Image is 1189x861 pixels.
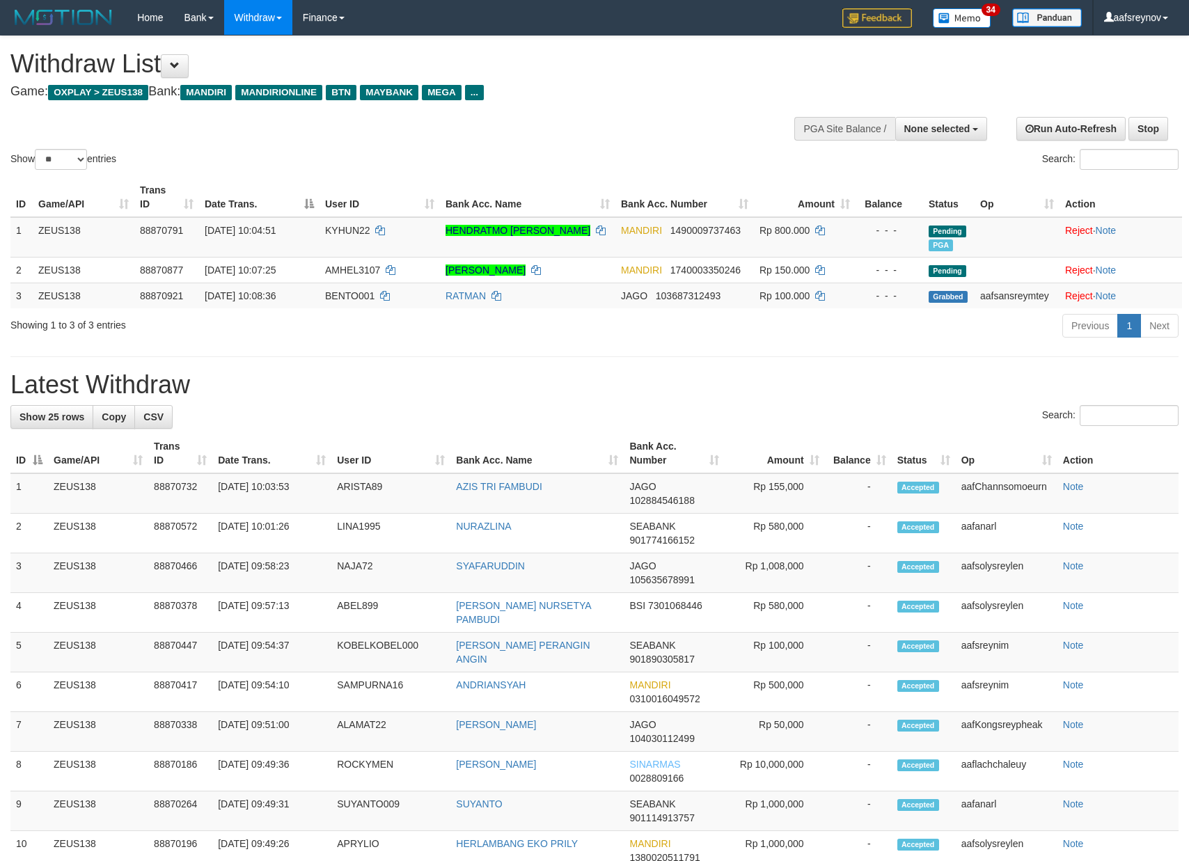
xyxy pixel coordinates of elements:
[48,633,148,672] td: ZEUS138
[456,560,525,571] a: SYAFARUDDIN
[134,405,173,429] a: CSV
[10,473,48,514] td: 1
[148,593,212,633] td: 88870378
[48,791,148,831] td: ZEUS138
[10,50,779,78] h1: Withdraw List
[956,672,1057,712] td: aafsreynim
[1012,8,1082,27] img: panduan.png
[456,679,526,690] a: ANDRIANSYAH
[140,225,183,236] span: 88870791
[861,263,918,277] div: - - -
[10,791,48,831] td: 9
[725,672,825,712] td: Rp 500,000
[48,752,148,791] td: ZEUS138
[10,672,48,712] td: 6
[325,264,380,276] span: AMHEL3107
[897,759,939,771] span: Accepted
[1063,640,1084,651] a: Note
[1065,264,1093,276] a: Reject
[48,712,148,752] td: ZEUS138
[148,473,212,514] td: 88870732
[1096,290,1117,301] a: Note
[10,177,33,217] th: ID
[897,680,939,692] span: Accepted
[1065,290,1093,301] a: Reject
[143,411,164,422] span: CSV
[725,553,825,593] td: Rp 1,008,000
[825,672,892,712] td: -
[897,561,939,573] span: Accepted
[725,473,825,514] td: Rp 155,000
[212,473,331,514] td: [DATE] 10:03:53
[621,225,662,236] span: MANDIRI
[456,521,511,532] a: NURAZLINA
[670,264,741,276] span: Copy 1740003350246 to clipboard
[615,177,754,217] th: Bank Acc. Number: activate to sort column ascending
[956,593,1057,633] td: aafsolysreylen
[320,177,440,217] th: User ID: activate to sort column ascending
[10,553,48,593] td: 3
[180,85,232,100] span: MANDIRI
[861,223,918,237] div: - - -
[1063,560,1084,571] a: Note
[325,290,375,301] span: BENTO001
[629,679,670,690] span: MANDIRI
[629,812,694,823] span: Copy 901114913757 to clipboard
[629,838,670,849] span: MANDIRI
[956,553,1057,593] td: aafsolysreylen
[10,371,1179,399] h1: Latest Withdraw
[725,712,825,752] td: Rp 50,000
[10,752,48,791] td: 8
[956,434,1057,473] th: Op: activate to sort column ascending
[10,434,48,473] th: ID: activate to sort column descending
[897,521,939,533] span: Accepted
[956,633,1057,672] td: aafsreynim
[1096,264,1117,276] a: Note
[629,693,700,704] span: Copy 0310016049572 to clipboard
[1128,117,1168,141] a: Stop
[331,473,450,514] td: ARISTA89
[861,289,918,303] div: - - -
[1060,283,1182,308] td: ·
[326,85,356,100] span: BTN
[212,791,331,831] td: [DATE] 09:49:31
[629,495,694,506] span: Copy 102884546188 to clipboard
[10,313,485,332] div: Showing 1 to 3 of 3 entries
[825,553,892,593] td: -
[331,514,450,553] td: LINA1995
[1080,149,1179,170] input: Search:
[982,3,1000,16] span: 34
[933,8,991,28] img: Button%20Memo.svg
[1063,798,1084,809] a: Note
[48,473,148,514] td: ZEUS138
[212,672,331,712] td: [DATE] 09:54:10
[1060,257,1182,283] td: ·
[10,283,33,308] td: 3
[456,640,590,665] a: [PERSON_NAME] PERANGIN ANGIN
[1096,225,1117,236] a: Note
[450,434,624,473] th: Bank Acc. Name: activate to sort column ascending
[446,264,526,276] a: [PERSON_NAME]
[629,521,675,532] span: SEABANK
[148,752,212,791] td: 88870186
[102,411,126,422] span: Copy
[140,290,183,301] span: 88870921
[725,514,825,553] td: Rp 580,000
[93,405,135,429] a: Copy
[1117,314,1141,338] a: 1
[10,149,116,170] label: Show entries
[10,712,48,752] td: 7
[929,265,966,277] span: Pending
[10,405,93,429] a: Show 25 rows
[360,85,418,100] span: MAYBANK
[975,283,1060,308] td: aafsansreymtey
[331,633,450,672] td: KOBELKOBEL000
[825,752,892,791] td: -
[212,633,331,672] td: [DATE] 09:54:37
[456,600,590,625] a: [PERSON_NAME] NURSETYA PAMBUDI
[856,177,923,217] th: Balance
[1140,314,1179,338] a: Next
[825,434,892,473] th: Balance: activate to sort column ascending
[235,85,322,100] span: MANDIRIONLINE
[212,514,331,553] td: [DATE] 10:01:26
